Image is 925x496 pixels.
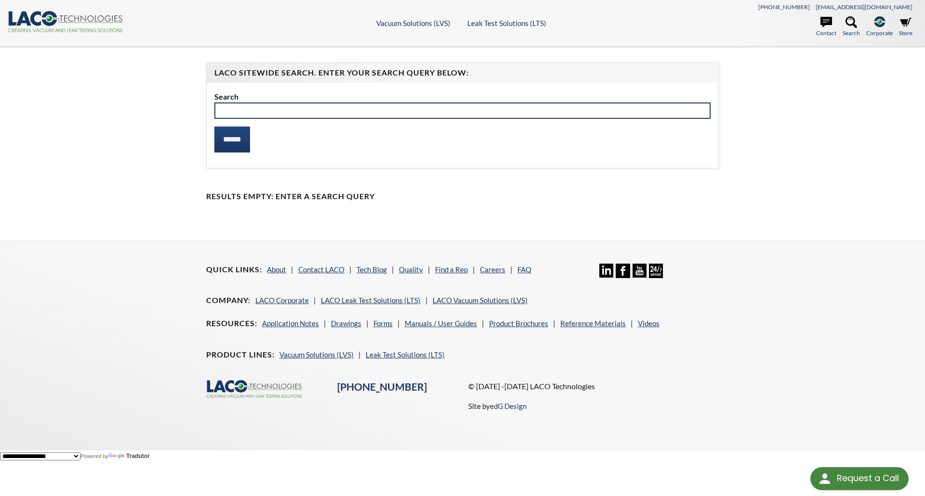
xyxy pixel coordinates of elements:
a: Tech Blog [357,265,387,274]
a: Vacuum Solutions (LVS) [376,19,450,27]
img: round button [817,471,832,486]
a: Reference Materials [560,319,626,328]
a: 24/7 Support [649,271,663,280]
a: edG Design [490,402,527,410]
a: Drawings [331,319,361,328]
img: 24/7 Support Icon [649,264,663,278]
a: LACO Leak Test Solutions (LTS) [321,296,421,305]
h4: Resources [206,318,257,329]
a: Application Notes [262,319,319,328]
h4: LACO Sitewide Search. Enter your Search Query Below: [214,68,711,78]
span: Corporate [866,28,893,38]
a: Careers [480,265,505,274]
a: Leak Test Solutions (LTS) [366,350,445,359]
p: © [DATE] -[DATE] LACO Technologies [468,380,719,393]
label: Search [214,90,711,103]
a: FAQ [517,265,531,274]
h4: Product Lines [206,350,275,360]
div: Request a Call [837,467,899,489]
a: Find a Rep [435,265,468,274]
a: LACO Corporate [255,296,309,305]
a: Videos [638,319,660,328]
h4: Company [206,295,251,305]
a: Forms [373,319,393,328]
a: Search [843,16,860,38]
a: [EMAIL_ADDRESS][DOMAIN_NAME] [816,3,912,11]
h4: Results Empty: Enter a Search Query [206,191,719,202]
a: [PHONE_NUMBER] [758,3,810,11]
img: Google Tradutor [108,453,126,459]
a: Store [899,16,912,38]
a: Leak Test Solutions (LTS) [467,19,546,27]
a: About [267,265,286,274]
a: Product Brochures [489,319,548,328]
a: Manuals / User Guides [405,319,477,328]
a: Quality [399,265,423,274]
a: [PHONE_NUMBER] [337,381,427,393]
a: Contact [816,16,836,38]
a: Tradutor [108,453,150,459]
a: Vacuum Solutions (LVS) [279,350,354,359]
div: Request a Call [810,467,909,490]
a: LACO Vacuum Solutions (LVS) [433,296,528,305]
p: Site by [468,400,527,412]
h4: Quick Links [206,265,262,275]
a: Contact LACO [298,265,344,274]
